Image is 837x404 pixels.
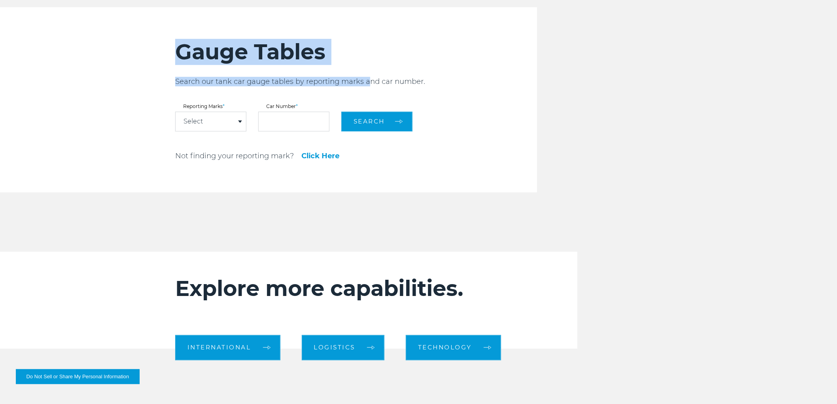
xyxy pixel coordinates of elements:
span: International [187,345,251,351]
button: Do Not Sell or Share My Personal Information [16,369,140,384]
label: Reporting Marks [175,104,246,109]
h2: Explore more capabilities. [175,275,552,302]
a: International arrow arrow [175,335,280,360]
button: Search arrow arrow [341,112,413,131]
a: Click Here [301,152,339,159]
label: Car Number [258,104,329,109]
a: Select [184,118,203,125]
p: Not finding your reporting mark? [175,151,294,161]
span: Technology [418,345,472,351]
p: Search our tank car gauge tables by reporting marks and car number. [175,77,537,86]
a: Logistics arrow arrow [302,335,385,360]
span: Search [354,118,385,125]
a: Technology arrow arrow [406,335,501,360]
h2: Gauge Tables [175,39,537,65]
span: Logistics [314,345,356,351]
